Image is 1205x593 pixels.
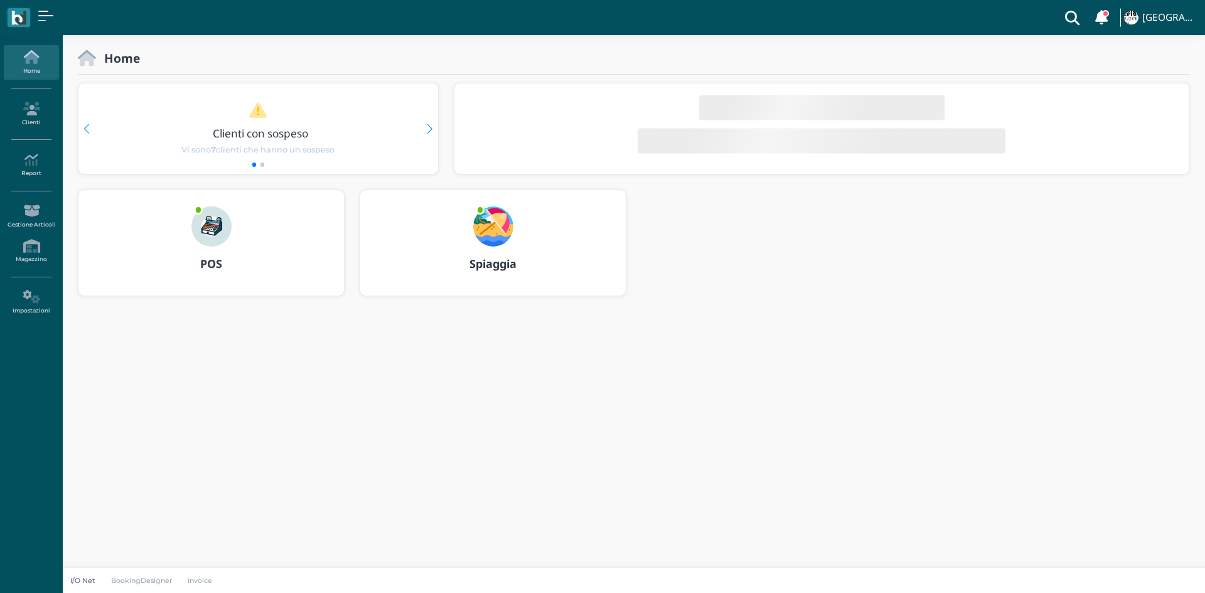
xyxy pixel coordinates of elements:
a: Clienti con sospeso Vi sono7clienti che hanno un sospeso [102,102,414,156]
img: logo [11,11,26,25]
img: ... [473,206,513,247]
iframe: Help widget launcher [1116,554,1194,582]
h4: [GEOGRAPHIC_DATA] [1142,13,1197,23]
a: Gestione Articoli [4,199,58,233]
a: Clienti [4,97,58,131]
a: ... POS [78,190,345,311]
img: ... [191,206,232,247]
span: Vi sono clienti che hanno un sospeso [181,144,335,156]
div: Previous slide [83,124,89,134]
img: ... [1124,11,1138,24]
a: Report [4,148,58,183]
a: Impostazioni [4,285,58,319]
a: ... [GEOGRAPHIC_DATA] [1122,3,1197,33]
h2: Home [96,51,140,65]
a: Home [4,45,58,80]
b: Spiaggia [469,256,517,271]
a: Magazzino [4,234,58,269]
b: 7 [211,145,216,154]
div: 1 / 2 [78,83,438,174]
div: Next slide [427,124,432,134]
b: POS [200,256,222,271]
a: ... Spiaggia [360,190,626,311]
h3: Clienti con sospeso [105,127,416,139]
